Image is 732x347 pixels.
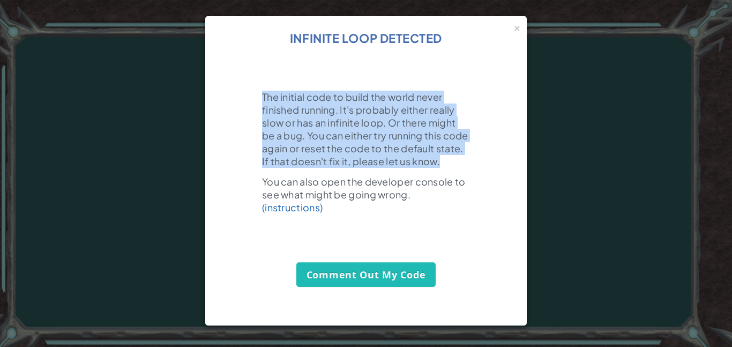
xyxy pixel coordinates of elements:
[262,201,323,213] a: (instructions)
[262,175,466,201] span: You can also open the developer console to see what might be going wrong.
[262,91,470,168] p: The initial code to build the world never finished running. It's probably either really slow or h...
[513,21,521,32] div: ×
[296,262,436,287] a: Comment Out My Code
[219,30,513,46] h3: Infinite Loop Detected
